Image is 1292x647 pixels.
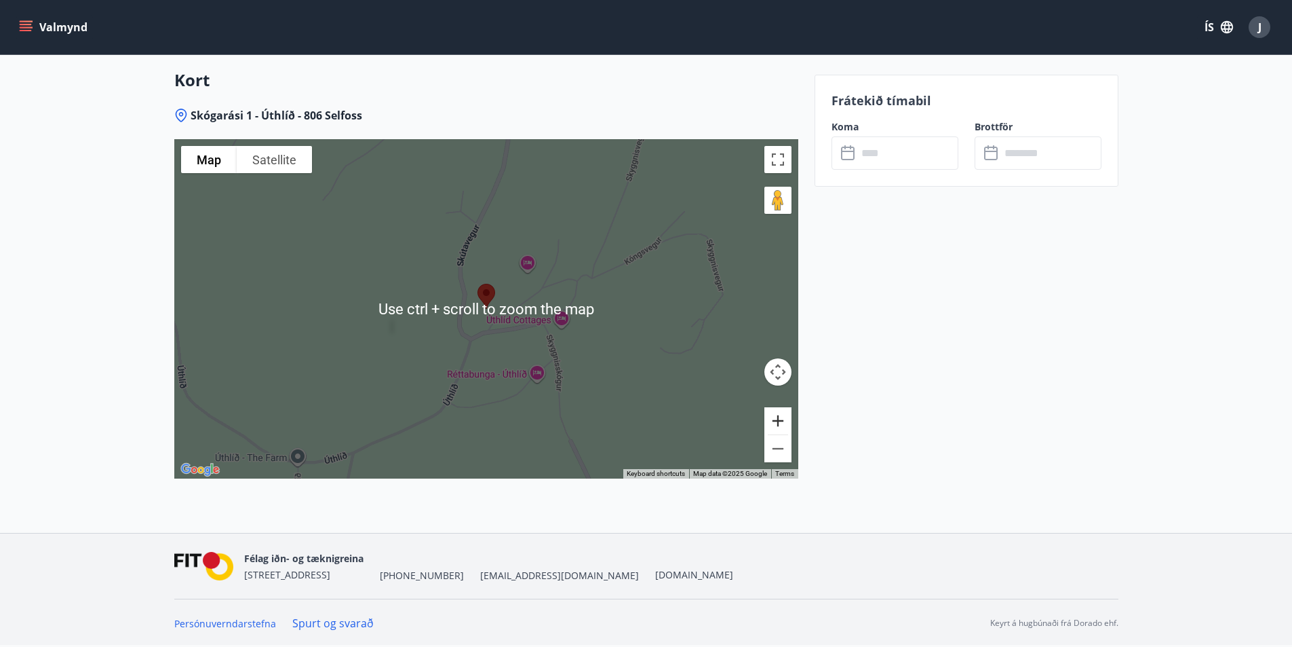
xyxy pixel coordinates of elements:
a: Terms (opens in new tab) [775,470,794,477]
span: J [1258,20,1261,35]
span: Skógarási 1 - Úthlíð - 806 Selfoss [191,108,362,123]
button: Zoom in [764,407,791,435]
label: Brottför [975,120,1101,134]
span: [EMAIL_ADDRESS][DOMAIN_NAME] [480,569,639,583]
button: Map camera controls [764,358,791,386]
a: Open this area in Google Maps (opens a new window) [178,461,222,479]
button: Toggle fullscreen view [764,146,791,173]
button: Show satellite imagery [237,146,312,173]
span: [PHONE_NUMBER] [380,569,464,583]
p: Keyrt á hugbúnaði frá Dorado ehf. [990,617,1118,629]
span: Map data ©2025 Google [693,470,767,477]
a: Persónuverndarstefna [174,617,276,630]
label: Koma [831,120,958,134]
span: Félag iðn- og tæknigreina [244,552,364,565]
span: [STREET_ADDRESS] [244,568,330,581]
img: FPQVkF9lTnNbbaRSFyT17YYeljoOGk5m51IhT0bO.png [174,552,234,581]
h3: Kort [174,69,798,92]
p: Frátekið tímabil [831,92,1101,109]
button: Zoom out [764,435,791,462]
button: Keyboard shortcuts [627,469,685,479]
button: Drag Pegman onto the map to open Street View [764,187,791,214]
button: menu [16,15,93,39]
img: Google [178,461,222,479]
button: Show street map [181,146,237,173]
button: J [1243,11,1276,43]
a: [DOMAIN_NAME] [655,568,733,581]
button: ÍS [1197,15,1240,39]
a: Spurt og svarað [292,616,374,631]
